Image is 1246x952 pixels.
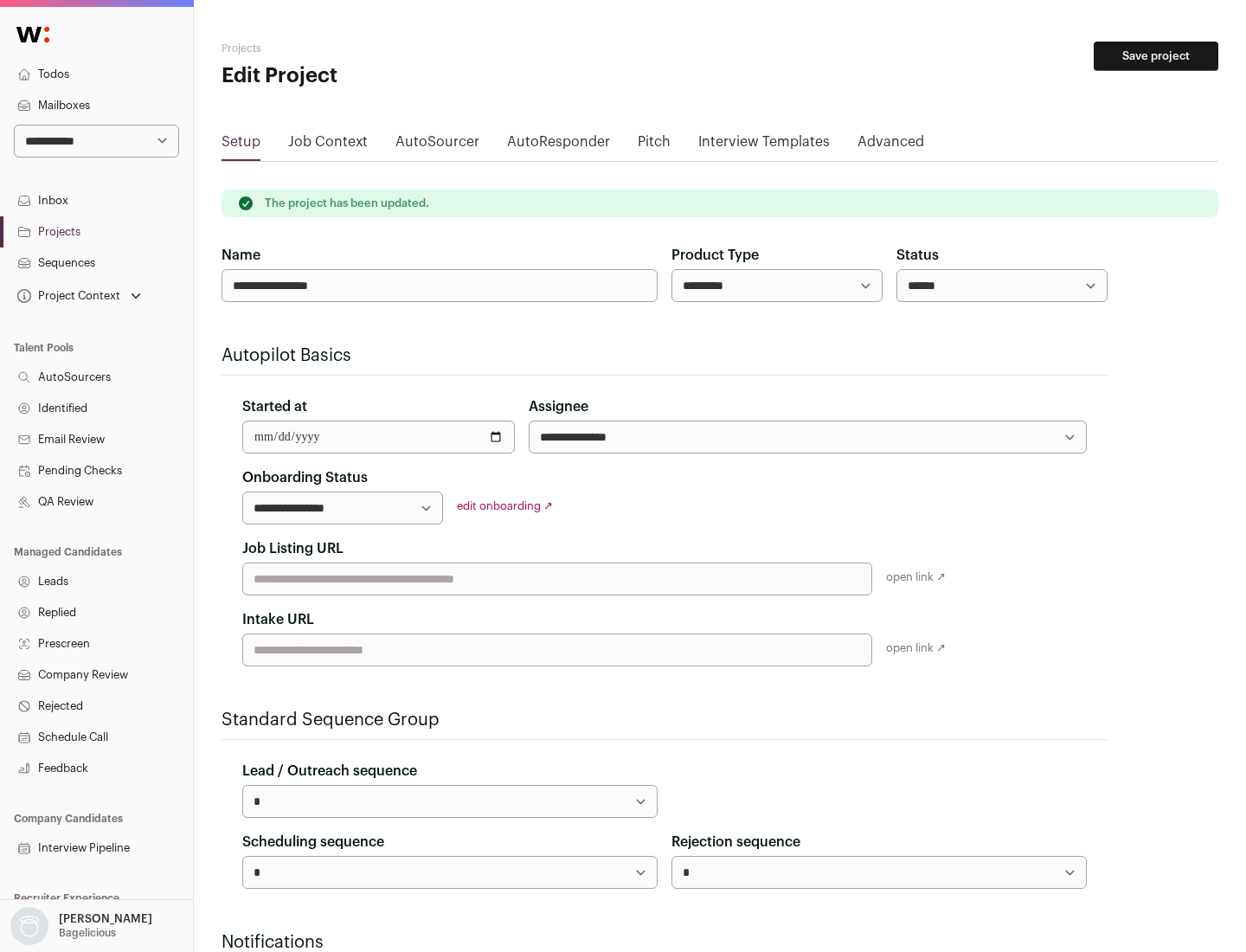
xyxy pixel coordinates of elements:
label: Name [222,245,260,266]
label: Product Type [671,245,759,266]
a: Interview Templates [698,132,830,159]
label: Onboarding Status [242,467,368,488]
label: Intake URL [242,609,314,630]
h2: Autopilot Basics [222,344,1108,368]
label: Assignee [529,396,588,417]
p: [PERSON_NAME] [59,912,152,926]
div: Project Context [14,289,120,303]
a: Setup [222,132,260,159]
button: Open dropdown [7,907,156,945]
button: Save project [1094,42,1218,71]
label: Lead / Outreach sequence [242,761,417,782]
a: Job Context [288,132,368,159]
label: Job Listing URL [242,538,344,559]
img: nopic.png [10,907,48,945]
a: AutoResponder [507,132,610,159]
a: AutoSourcer [395,132,479,159]
h2: Projects [222,42,554,55]
label: Scheduling sequence [242,832,384,852]
label: Status [896,245,939,266]
label: Rejection sequence [671,832,800,852]
img: Wellfound [7,17,59,52]
p: Bagelicious [59,926,116,940]
h2: Standard Sequence Group [222,708,1108,732]
p: The project has been updated. [265,196,429,210]
button: Open dropdown [14,284,145,308]
a: edit onboarding ↗ [457,500,553,511]
label: Started at [242,396,307,417]
h1: Edit Project [222,62,554,90]
a: Advanced [857,132,924,159]
a: Pitch [638,132,671,159]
